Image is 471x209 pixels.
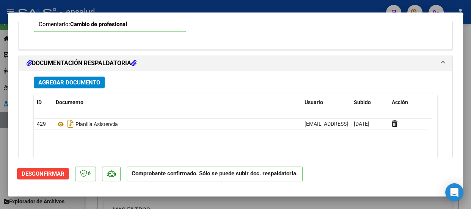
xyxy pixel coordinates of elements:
[37,99,42,105] span: ID
[389,94,427,111] datatable-header-cell: Acción
[37,121,46,127] span: 429
[354,99,371,105] span: Subido
[19,56,452,71] mat-expansion-panel-header: DOCUMENTACIÓN RESPALDATORIA
[53,94,301,111] datatable-header-cell: Documento
[17,168,69,179] button: Desconfirmar
[305,99,323,105] span: Usuario
[56,121,118,127] span: Planilla Asistencia
[301,94,351,111] datatable-header-cell: Usuario
[34,76,105,88] button: Agregar Documento
[38,79,100,86] span: Agregar Documento
[127,167,303,181] p: Comprobante confirmado. Sólo se puede subir doc. respaldatoria.
[66,118,75,130] i: Descargar documento
[34,94,53,111] datatable-header-cell: ID
[351,94,389,111] datatable-header-cell: Subido
[392,99,408,105] span: Acción
[445,183,463,201] div: Open Intercom Messenger
[39,21,127,28] span: Comentario:
[22,170,64,177] span: Desconfirmar
[27,59,137,68] h1: DOCUMENTACIÓN RESPALDATORIA
[354,121,369,127] span: [DATE]
[56,99,83,105] span: Documento
[305,121,433,127] span: [EMAIL_ADDRESS][DOMAIN_NAME] - [PERSON_NAME]
[70,21,127,28] strong: Cambio de profesional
